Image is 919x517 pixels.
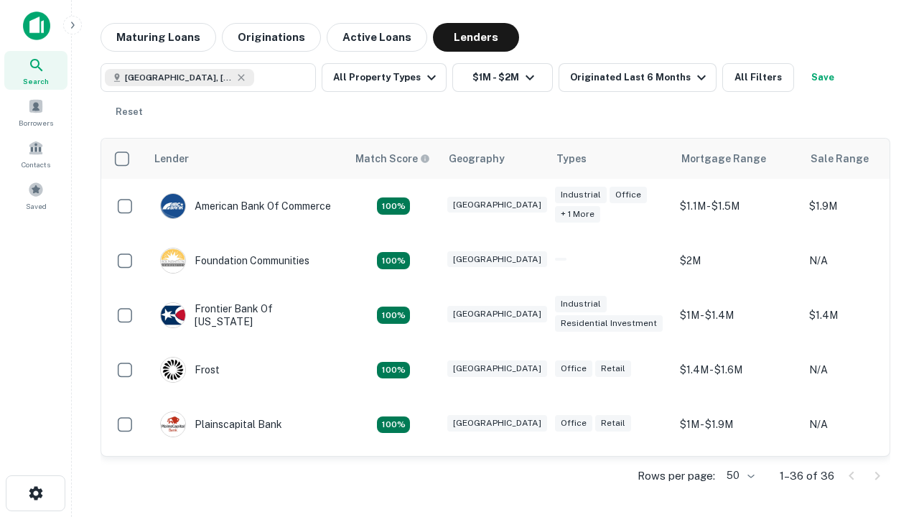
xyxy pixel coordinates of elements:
div: Originated Last 6 Months [570,69,710,86]
a: Search [4,51,67,90]
button: $1M - $2M [452,63,553,92]
img: capitalize-icon.png [23,11,50,40]
button: Lenders [433,23,519,52]
div: American Bank Of Commerce [160,193,331,219]
div: Plainscapital Bank [160,411,282,437]
button: All Property Types [322,63,447,92]
div: Residential Investment [555,315,663,332]
td: $1M - $1.4M [673,288,802,343]
button: Originated Last 6 Months [559,63,717,92]
td: $1.1M - $1.5M [673,179,802,233]
img: picture [161,303,185,327]
th: Types [548,139,673,179]
div: Mortgage Range [681,150,766,167]
td: $1.4M - $1.6M [673,343,802,397]
p: Rows per page: [638,467,715,485]
button: Originations [222,23,321,52]
button: Active Loans [327,23,427,52]
div: Matching Properties: 3, hasApolloMatch: undefined [377,252,410,269]
img: picture [161,194,185,218]
div: Capitalize uses an advanced AI algorithm to match your search with the best lender. The match sco... [355,151,430,167]
div: [GEOGRAPHIC_DATA] [447,251,547,268]
span: Search [23,75,49,87]
div: Geography [449,150,505,167]
div: Matching Properties: 4, hasApolloMatch: undefined [377,416,410,434]
div: [GEOGRAPHIC_DATA] [447,306,547,322]
div: Matching Properties: 4, hasApolloMatch: undefined [377,362,410,379]
td: $1M - $1.9M [673,397,802,452]
div: Sale Range [811,150,869,167]
button: All Filters [722,63,794,92]
th: Lender [146,139,347,179]
div: Industrial [555,187,607,203]
a: Saved [4,176,67,215]
div: Retail [595,415,631,432]
div: Frontier Bank Of [US_STATE] [160,302,332,328]
img: picture [161,412,185,437]
div: [GEOGRAPHIC_DATA] [447,415,547,432]
div: [GEOGRAPHIC_DATA] [447,197,547,213]
h6: Match Score [355,151,427,167]
div: Retail [595,360,631,377]
img: picture [161,248,185,273]
div: Frost [160,357,220,383]
span: [GEOGRAPHIC_DATA], [GEOGRAPHIC_DATA], [GEOGRAPHIC_DATA] [125,71,233,84]
div: 50 [721,465,757,486]
button: Reset [106,98,152,126]
th: Mortgage Range [673,139,802,179]
div: Office [610,187,647,203]
button: Save your search to get updates of matches that match your search criteria. [800,63,846,92]
th: Geography [440,139,548,179]
div: Matching Properties: 3, hasApolloMatch: undefined [377,307,410,324]
div: Types [556,150,587,167]
div: Industrial [555,296,607,312]
div: [GEOGRAPHIC_DATA] [447,360,547,377]
p: 1–36 of 36 [780,467,834,485]
span: Saved [26,200,47,212]
a: Contacts [4,134,67,173]
a: Borrowers [4,93,67,131]
div: Office [555,415,592,432]
div: + 1 more [555,206,600,223]
div: Matching Properties: 3, hasApolloMatch: undefined [377,197,410,215]
span: Borrowers [19,117,53,129]
iframe: Chat Widget [847,402,919,471]
div: Lender [154,150,189,167]
div: Office [555,360,592,377]
div: Foundation Communities [160,248,309,274]
td: $2M [673,233,802,288]
img: picture [161,358,185,382]
th: Capitalize uses an advanced AI algorithm to match your search with the best lender. The match sco... [347,139,440,179]
span: Contacts [22,159,50,170]
button: Maturing Loans [101,23,216,52]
